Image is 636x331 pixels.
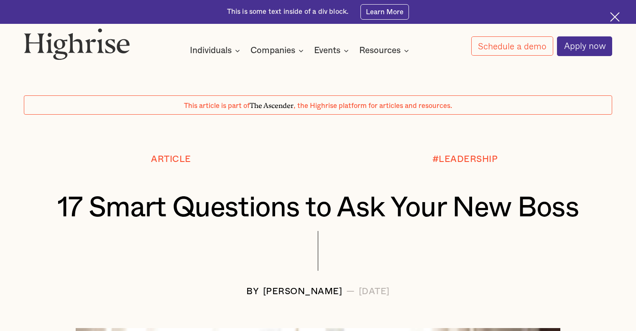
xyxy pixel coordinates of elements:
[610,12,620,22] img: Cross icon
[432,154,498,164] div: #LEADERSHIP
[471,36,553,56] a: Schedule a demo
[190,46,243,56] div: Individuals
[190,46,232,56] div: Individuals
[227,7,349,17] div: This is some text inside of a div block.
[314,46,351,56] div: Events
[359,46,411,56] div: Resources
[250,46,306,56] div: Companies
[250,46,295,56] div: Companies
[184,103,250,109] span: This article is part of
[346,287,355,297] div: —
[314,46,340,56] div: Events
[359,46,401,56] div: Resources
[294,103,452,109] span: , the Highrise platform for articles and resources.
[24,28,130,60] img: Highrise logo
[49,192,588,223] h1: 17 Smart Questions to Ask Your New Boss
[246,287,259,297] div: BY
[263,287,342,297] div: [PERSON_NAME]
[250,100,294,108] span: The Ascender
[360,4,409,19] a: Learn More
[151,154,191,164] div: Article
[557,36,612,56] a: Apply now
[359,287,390,297] div: [DATE]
